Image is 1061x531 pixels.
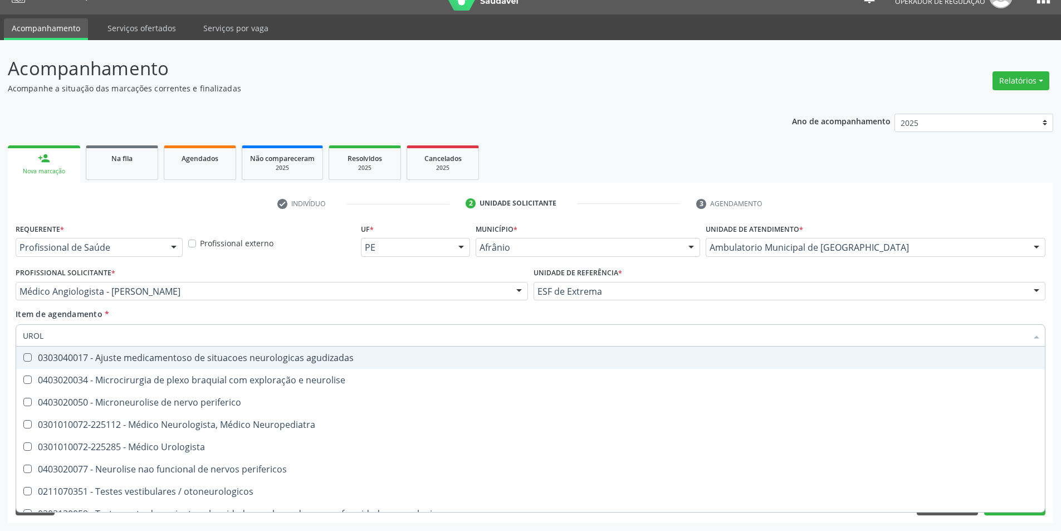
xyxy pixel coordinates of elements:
a: Serviços por vaga [195,18,276,38]
div: Nova marcação [16,167,72,176]
a: Serviços ofertados [100,18,184,38]
div: Unidade solicitante [480,198,556,208]
button: Relatórios [992,71,1049,90]
div: 0403020034 - Microcirurgia de plexo braquial com exploração e neurolise [23,376,1038,384]
input: Buscar por procedimentos [23,324,1027,347]
p: Ano de acompanhamento [792,114,891,128]
span: Ambulatorio Municipal de [GEOGRAPHIC_DATA] [710,242,1023,253]
div: 0303040017 - Ajuste medicamentoso de situacoes neurologicas agudizadas [23,353,1038,362]
label: Profissional Solicitante [16,265,115,282]
div: 0301010072-225112 - Médico Neurologista, Médico Neuropediatra [23,420,1038,429]
div: 2025 [250,164,315,172]
label: Unidade de referência [534,265,622,282]
span: Cancelados [424,154,462,163]
span: ESF de Extrema [537,286,1023,297]
div: 0403020050 - Microneurolise de nervo periferico [23,398,1038,407]
p: Acompanhamento [8,55,740,82]
span: Não compareceram [250,154,315,163]
label: UF [361,221,374,238]
div: 2025 [415,164,471,172]
span: Profissional de Saúde [19,242,160,253]
div: 0403020077 - Neurolise nao funcional de nervos perifericos [23,465,1038,474]
span: Agendados [182,154,218,163]
a: Acompanhamento [4,18,88,40]
span: Médico Angiologista - [PERSON_NAME] [19,286,505,297]
div: person_add [38,152,50,164]
div: 0301010072-225285 - Médico Urologista [23,442,1038,451]
label: Requerente [16,221,64,238]
label: Município [476,221,517,238]
div: 0303130059 - Tratamento de paciente sob cuidados prolongados por enfermidades neurologicas [23,509,1038,518]
span: Na fila [111,154,133,163]
p: Acompanhe a situação das marcações correntes e finalizadas [8,82,740,94]
span: PE [365,242,448,253]
div: 2025 [337,164,393,172]
span: Afrânio [480,242,677,253]
div: 0211070351 - Testes vestibulares / otoneurologicos [23,487,1038,496]
label: Profissional externo [200,237,273,249]
div: 2 [466,198,476,208]
span: Resolvidos [348,154,382,163]
label: Unidade de atendimento [706,221,803,238]
span: Item de agendamento [16,309,102,319]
